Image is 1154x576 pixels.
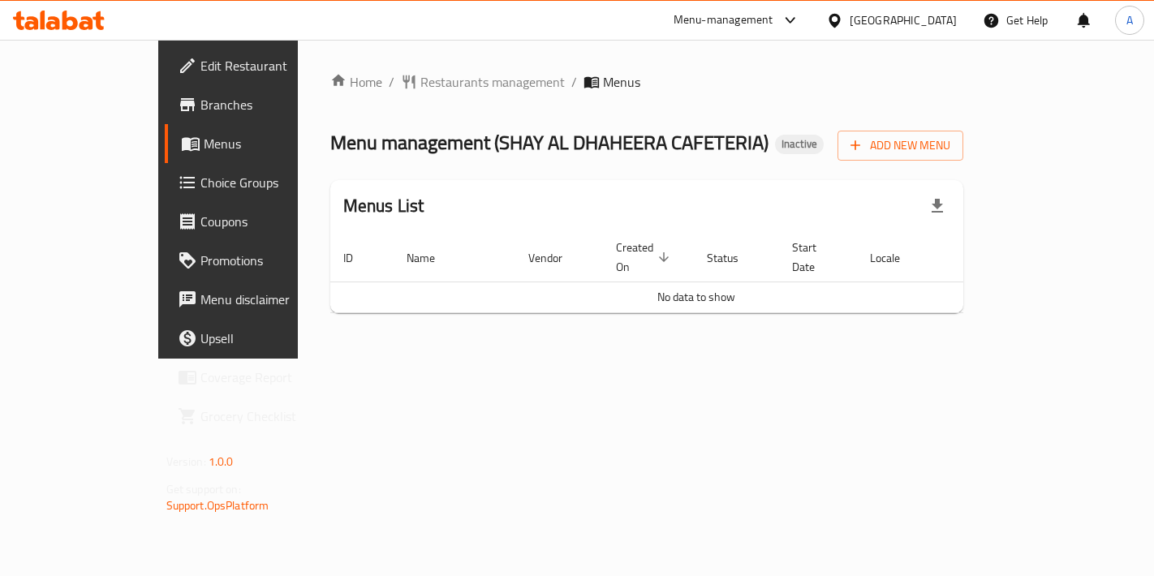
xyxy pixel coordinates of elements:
span: Created On [616,238,674,277]
a: Edit Restaurant [165,46,351,85]
div: Menu-management [674,11,773,30]
span: No data to show [657,286,735,307]
li: / [571,72,577,92]
nav: breadcrumb [330,72,964,92]
a: Promotions [165,241,351,280]
a: Home [330,72,382,92]
span: Coverage Report [200,368,338,387]
a: Restaurants management [401,72,565,92]
span: Inactive [775,137,824,151]
span: Menus [603,72,640,92]
span: Choice Groups [200,173,338,192]
span: Locale [870,248,921,268]
span: A [1126,11,1133,29]
div: Export file [918,187,957,226]
a: Branches [165,85,351,124]
a: Coverage Report [165,358,351,397]
a: Choice Groups [165,163,351,202]
span: Coupons [200,212,338,231]
div: Inactive [775,135,824,154]
span: Upsell [200,329,338,348]
span: Get support on: [166,479,241,500]
a: Support.OpsPlatform [166,495,269,516]
span: Start Date [792,238,838,277]
span: Name [407,248,456,268]
span: Vendor [528,248,583,268]
th: Actions [941,233,1062,282]
span: 1.0.0 [209,451,234,472]
div: [GEOGRAPHIC_DATA] [850,11,957,29]
span: Version: [166,451,206,472]
a: Upsell [165,319,351,358]
span: Menu disclaimer [200,290,338,309]
span: Edit Restaurant [200,56,338,75]
table: enhanced table [330,233,1062,313]
a: Menu disclaimer [165,280,351,319]
span: Menus [204,134,338,153]
a: Grocery Checklist [165,397,351,436]
li: / [389,72,394,92]
a: Coupons [165,202,351,241]
span: Grocery Checklist [200,406,338,426]
span: Branches [200,95,338,114]
span: Add New Menu [850,135,950,156]
span: Promotions [200,251,338,270]
span: Status [707,248,760,268]
span: Menu management ( SHAY AL DHAHEERA CAFETERIA ) [330,124,769,161]
span: Restaurants management [420,72,565,92]
h2: Menus List [343,194,424,218]
span: ID [343,248,374,268]
button: Add New Menu [838,131,963,161]
a: Menus [165,124,351,163]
